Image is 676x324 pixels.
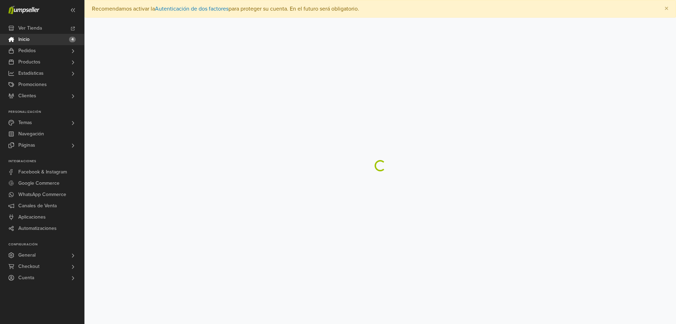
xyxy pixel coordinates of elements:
[664,4,669,14] span: ×
[18,178,60,189] span: Google Commerce
[69,37,76,42] span: 4
[18,189,66,200] span: WhatsApp Commerce
[18,128,44,140] span: Navegación
[657,0,676,17] button: Close
[18,23,42,34] span: Ver Tienda
[155,5,229,12] a: Autenticación de dos factores
[18,45,36,56] span: Pedidos
[18,261,39,272] span: Checkout
[18,212,46,223] span: Aplicaciones
[18,68,44,79] span: Estadísticas
[18,223,57,234] span: Automatizaciones
[18,117,32,128] span: Temas
[18,272,34,283] span: Cuenta
[18,56,40,68] span: Productos
[18,140,35,151] span: Páginas
[18,90,36,102] span: Clientes
[18,34,30,45] span: Inicio
[18,200,57,212] span: Canales de Venta
[18,166,67,178] span: Facebook & Instagram
[18,79,47,90] span: Promociones
[8,110,84,114] p: Personalización
[8,243,84,247] p: Configuración
[18,250,36,261] span: General
[8,159,84,164] p: Integraciones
